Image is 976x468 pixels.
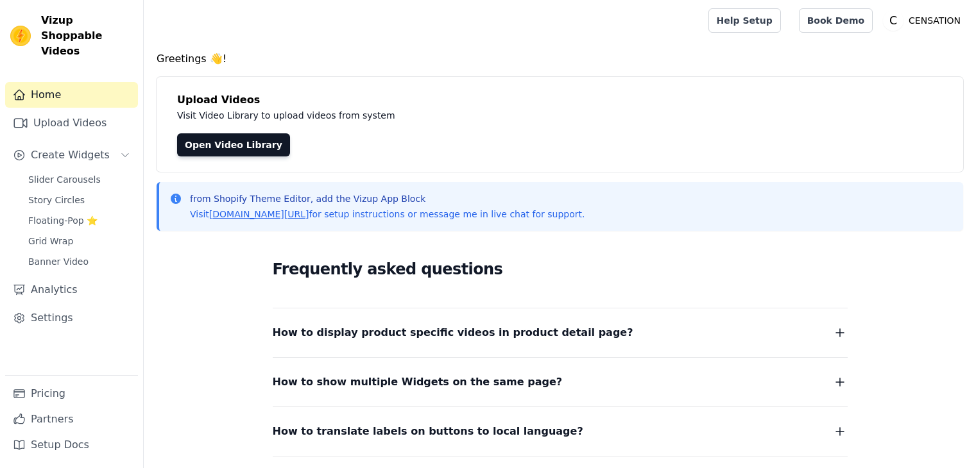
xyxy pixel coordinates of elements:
[273,373,848,391] button: How to show multiple Widgets on the same page?
[28,214,98,227] span: Floating-Pop ⭐
[5,406,138,432] a: Partners
[273,324,848,342] button: How to display product specific videos in product detail page?
[273,324,633,342] span: How to display product specific videos in product detail page?
[21,232,138,250] a: Grid Wrap
[273,373,563,391] span: How to show multiple Widgets on the same page?
[5,110,138,136] a: Upload Videos
[273,422,848,440] button: How to translate labels on buttons to local language?
[177,108,752,123] p: Visit Video Library to upload videos from system
[5,277,138,303] a: Analytics
[190,192,585,205] p: from Shopify Theme Editor, add the Vizup App Block
[5,381,138,406] a: Pricing
[799,8,873,33] a: Book Demo
[157,51,963,67] h4: Greetings 👋!
[21,212,138,230] a: Floating-Pop ⭐
[28,173,101,186] span: Slider Carousels
[28,255,89,268] span: Banner Video
[177,133,290,156] a: Open Video Library
[5,432,138,458] a: Setup Docs
[10,26,31,46] img: Vizup
[903,9,966,32] p: CENSATION
[21,191,138,209] a: Story Circles
[5,305,138,331] a: Settings
[708,8,781,33] a: Help Setup
[21,253,138,271] a: Banner Video
[28,235,73,247] span: Grid Wrap
[5,82,138,108] a: Home
[273,256,848,282] h2: Frequently asked questions
[31,147,110,163] span: Create Widgets
[889,14,897,27] text: C
[883,9,966,32] button: C CENSATION
[177,92,943,108] h4: Upload Videos
[273,422,583,440] span: How to translate labels on buttons to local language?
[21,171,138,188] a: Slider Carousels
[190,208,585,221] p: Visit for setup instructions or message me in live chat for support.
[28,194,85,206] span: Story Circles
[41,13,133,59] span: Vizup Shoppable Videos
[209,209,309,219] a: [DOMAIN_NAME][URL]
[5,142,138,168] button: Create Widgets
